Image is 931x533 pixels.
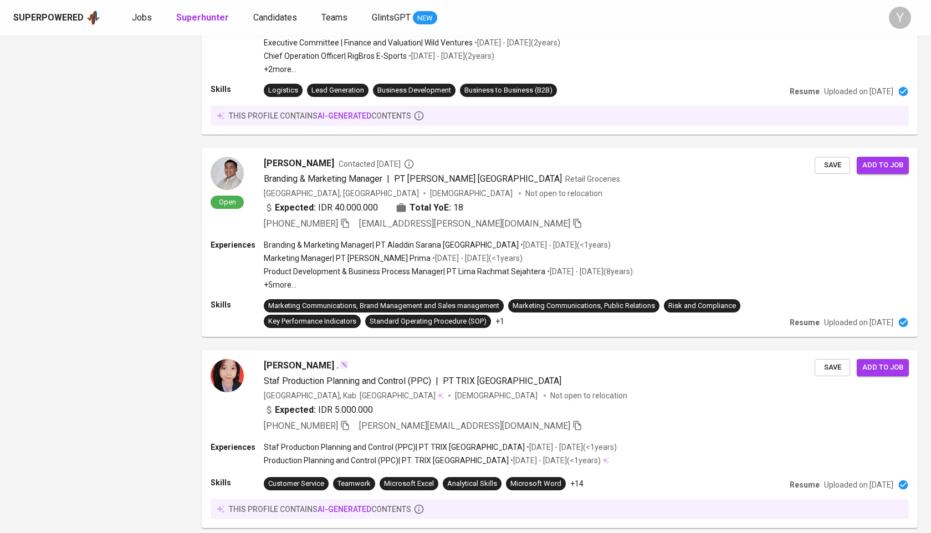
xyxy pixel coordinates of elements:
div: [GEOGRAPHIC_DATA], Kab. [GEOGRAPHIC_DATA] [264,390,444,401]
span: Staf Production Planning and Control (PPC) [264,376,431,386]
span: AI-generated [318,505,371,514]
span: Save [820,159,845,172]
a: Jobs [132,11,154,25]
p: this profile contains contents [229,504,411,515]
a: Superhunter [176,11,231,25]
a: Candidates [253,11,299,25]
a: Teams [321,11,350,25]
div: IDR 40.000.000 [264,201,378,214]
span: [EMAIL_ADDRESS][PERSON_NAME][DOMAIN_NAME] [359,218,570,229]
b: Total YoE: [410,201,451,214]
div: Lead Generation [311,85,364,96]
p: Not open to relocation [550,390,627,401]
p: Not open to relocation [525,188,602,199]
div: Risk and Compliance [668,301,736,311]
b: Expected: [275,403,316,417]
span: Open [214,197,241,207]
b: Expected: [275,201,316,214]
span: [PHONE_NUMBER] [264,218,338,229]
span: [PHONE_NUMBER] [264,421,338,431]
span: NEW [413,13,437,24]
span: Add to job [862,159,903,172]
span: [DEMOGRAPHIC_DATA] [455,390,539,401]
p: • [DATE] - [DATE] ( 2 years ) [407,50,494,61]
p: Skills [211,299,264,310]
span: Jobs [132,12,152,23]
div: Microsoft Excel [384,479,434,489]
p: • [DATE] - [DATE] ( <1 years ) [509,455,601,466]
img: e3d67796e684a56dec640776138e0225.jpg [211,157,244,190]
p: Branding & Marketing Manager | PT Aladdin Sarana [GEOGRAPHIC_DATA] [264,239,519,250]
span: PT TRIX [GEOGRAPHIC_DATA] [443,376,561,386]
button: Add to job [857,157,909,174]
p: Resume [790,317,820,328]
p: Uploaded on [DATE] [824,86,893,97]
button: Save [815,157,850,174]
button: Add to job [857,359,909,376]
img: 651efb48f6a273773fd0531ed899c718.png [211,359,244,392]
a: [PERSON_NAME] .Staf Production Planning and Control (PPC)|PT TRIX [GEOGRAPHIC_DATA][GEOGRAPHIC_DA... [202,350,918,528]
p: Marketing Manager | PT [PERSON_NAME] Prima [264,253,431,264]
p: Resume [790,86,820,97]
p: Experiences [211,239,264,250]
div: Analytical Skills [447,479,497,489]
span: [PERSON_NAME][EMAIL_ADDRESS][DOMAIN_NAME] [359,421,570,431]
span: | [387,172,390,186]
p: • [DATE] - [DATE] ( 8 years ) [545,266,633,277]
div: Logistics [268,85,298,96]
p: Product Development & Business Process Manager | PT Lima Rachmat Sejahtera [264,266,545,277]
span: [DEMOGRAPHIC_DATA] [430,188,514,199]
div: Customer Service [268,479,324,489]
div: IDR 5.000.000 [264,403,373,417]
div: Superpowered [13,12,84,24]
span: Save [820,361,845,374]
a: GlintsGPT NEW [372,11,437,25]
p: Experiences [211,442,264,453]
b: Superhunter [176,12,229,23]
p: Uploaded on [DATE] [824,479,893,490]
div: Business Development [377,85,451,96]
p: +2 more ... [264,64,595,75]
span: PT [PERSON_NAME] [GEOGRAPHIC_DATA] [394,173,562,184]
a: Open[PERSON_NAME]Contacted [DATE]Branding & Marketing Manager|PT [PERSON_NAME] [GEOGRAPHIC_DATA]R... [202,148,918,337]
p: Executive Committee | Finance and Valuation | Wild Ventures [264,37,473,48]
p: • [DATE] - [DATE] ( <1 years ) [525,442,617,453]
a: Superpoweredapp logo [13,9,101,26]
div: Marketing Communications, Public Relations [513,301,655,311]
div: [GEOGRAPHIC_DATA], [GEOGRAPHIC_DATA] [264,188,419,199]
span: GlintsGPT [372,12,411,23]
div: Y [889,7,911,29]
span: AI-generated [318,111,371,120]
p: Staf Production Planning and Control (PPC) | PT TRIX [GEOGRAPHIC_DATA] [264,442,525,453]
span: | [436,375,438,388]
p: this profile contains contents [229,110,411,121]
img: app logo [86,9,101,26]
p: Chief Operation Officer | RigBros E-Sports [264,50,407,61]
span: [PERSON_NAME] [264,157,334,170]
p: +14 [570,478,584,489]
span: Candidates [253,12,297,23]
span: [PERSON_NAME] . [264,359,339,372]
img: magic_wand.svg [340,360,349,369]
p: • [DATE] - [DATE] ( <1 years ) [431,253,523,264]
div: Microsoft Word [510,479,561,489]
span: Add to job [862,361,903,374]
p: +5 more ... [264,279,633,290]
p: • [DATE] - [DATE] ( <1 years ) [519,239,611,250]
div: Marketing Communications, Brand Management and Sales management [268,301,499,311]
p: Uploaded on [DATE] [824,317,893,328]
div: Standard Operating Procedure (SOP) [370,316,487,327]
span: 18 [453,201,463,214]
div: Business to Business (B2B) [464,85,553,96]
span: Contacted [DATE] [339,158,415,170]
span: Retail Groceries [565,175,620,183]
p: +1 [495,316,504,327]
span: Teams [321,12,347,23]
p: Resume [790,479,820,490]
p: Skills [211,477,264,488]
p: • [DATE] - [DATE] ( 2 years ) [473,37,560,48]
svg: By Jakarta recruiter [403,158,415,170]
p: Production Planning and Control (PPC) | PT. TRIX [GEOGRAPHIC_DATA] [264,455,509,466]
span: Branding & Marketing Manager [264,173,382,184]
div: Key Performance Indicators [268,316,356,327]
